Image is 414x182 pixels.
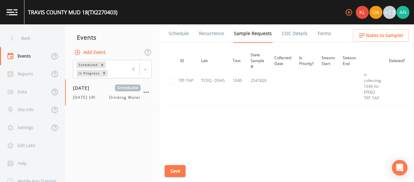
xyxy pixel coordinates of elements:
div: TRAVIS COUNTY MUD 18 (TX2270403) [28,8,117,16]
div: Events [65,29,159,45]
span: [DATE] SRI [73,95,99,100]
td: 2541829 [247,56,270,105]
div: Open Intercom Messenger [392,160,407,175]
a: [DATE]Scheduled[DATE] SRIDrinking Water [65,79,159,106]
a: Schedule [168,24,190,43]
img: 51c7c3e02574da21b92f622ac0f1a754 [396,6,409,19]
span: Scheduled [115,84,141,91]
th: State Sample # [247,48,270,74]
th: Sample ID [162,48,197,74]
div: Remove In Progress [101,70,108,77]
span: Notes to Sampler [366,32,404,40]
a: COC Details [281,24,309,43]
th: Collected Date [270,48,295,74]
div: Kler Teran [355,6,369,19]
a: Recurrence [198,24,225,43]
td: EP002 TRT-TAP [162,56,197,105]
button: Notes to Sampler [353,30,409,42]
div: David Weber [369,6,383,19]
img: logo [7,9,18,15]
th: Lab [197,48,229,74]
img: 9c4450d90d3b8045b2e5fa62e4f92659 [356,6,369,19]
th: Season Start [318,48,339,74]
div: Remove Scheduled [99,61,106,68]
th: Deleted? [385,48,409,74]
span: Drinking Water [109,95,141,100]
a: Sample Requests [233,24,273,43]
img: a84961a0472e9debc750dd08a004988d [369,6,382,19]
td: TCEQ - DSHS [197,56,229,105]
th: Is Priority? [295,48,318,74]
button: Add Event [73,46,108,58]
a: Forms [317,24,332,43]
th: Season End [339,48,360,74]
button: Save [165,165,186,177]
span: [DATE] [73,84,94,91]
th: Test [229,48,247,74]
div: +13 [383,6,396,19]
div: In Progress [76,70,101,77]
div: Scheduled [76,61,99,68]
td: 2541161 already is collecting 1040 for EP002 TRT-TAP [360,56,385,105]
td: 1040 [229,56,247,105]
